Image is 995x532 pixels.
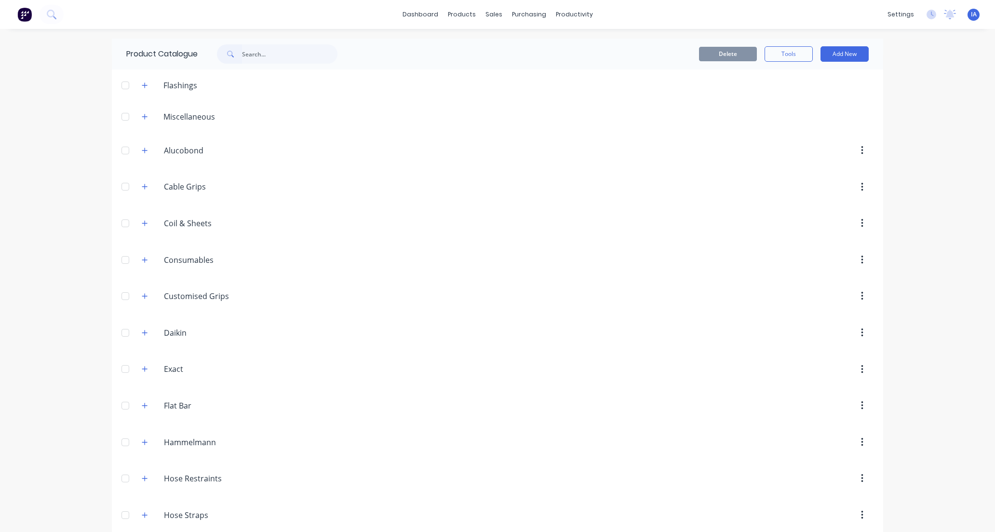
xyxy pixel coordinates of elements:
input: Enter category name [164,509,278,521]
button: Add New [820,46,869,62]
input: Enter category name [164,327,278,339]
div: sales [481,7,507,22]
input: Enter category name [164,437,278,448]
input: Enter category name [164,400,278,411]
div: Flashings [156,80,205,91]
input: Enter category name [164,473,278,484]
div: Product Catalogue [112,39,198,69]
input: Enter category name [164,218,278,229]
div: productivity [551,7,598,22]
div: Miscellaneous [156,111,223,123]
input: Enter category name [164,181,278,192]
input: Enter category name [164,254,278,266]
button: Delete [699,47,757,61]
input: Enter category name [164,363,278,375]
input: Enter category name [164,290,278,302]
div: purchasing [507,7,551,22]
img: Factory [17,7,32,22]
div: settings [883,7,919,22]
span: IA [971,10,977,19]
input: Enter category name [164,145,278,156]
a: dashboard [398,7,443,22]
input: Search... [242,44,337,64]
button: Tools [765,46,813,62]
div: products [443,7,481,22]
